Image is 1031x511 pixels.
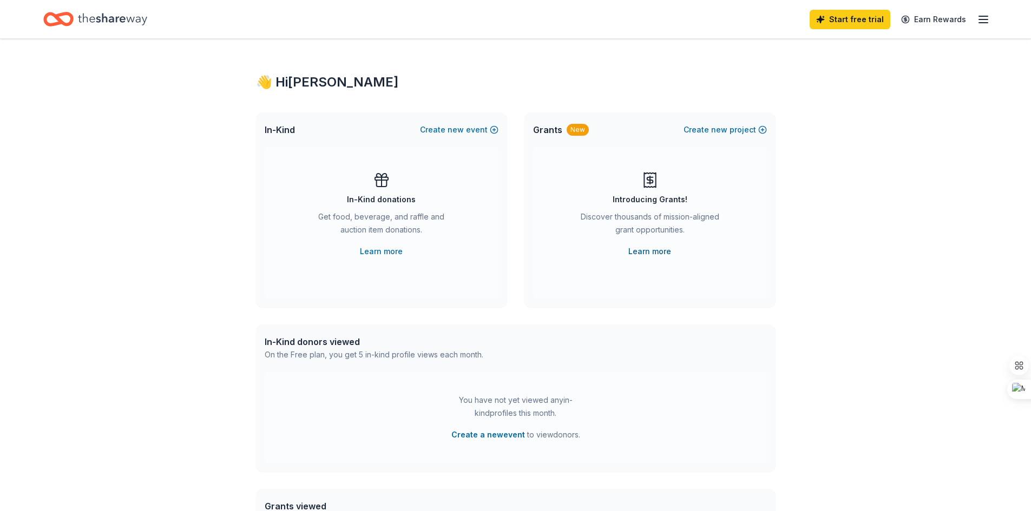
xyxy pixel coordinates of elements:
div: On the Free plan, you get 5 in-kind profile views each month. [265,348,483,361]
div: 👋 Hi [PERSON_NAME] [256,74,776,91]
div: New [567,124,589,136]
span: new [711,123,727,136]
button: Create a newevent [451,428,525,441]
span: new [448,123,464,136]
button: Createnewevent [420,123,498,136]
a: Learn more [360,245,403,258]
button: Createnewproject [684,123,767,136]
div: You have not yet viewed any in-kind profiles this month. [448,394,583,420]
a: Learn more [628,245,671,258]
div: Get food, beverage, and raffle and auction item donations. [308,210,455,241]
span: In-Kind [265,123,295,136]
a: Home [43,6,147,32]
div: Introducing Grants! [613,193,687,206]
div: In-Kind donors viewed [265,335,483,348]
a: Earn Rewards [895,10,973,29]
span: to view donors . [451,428,580,441]
div: In-Kind donations [347,193,416,206]
a: Start free trial [810,10,890,29]
div: Discover thousands of mission-aligned grant opportunities. [576,210,724,241]
span: Grants [533,123,562,136]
